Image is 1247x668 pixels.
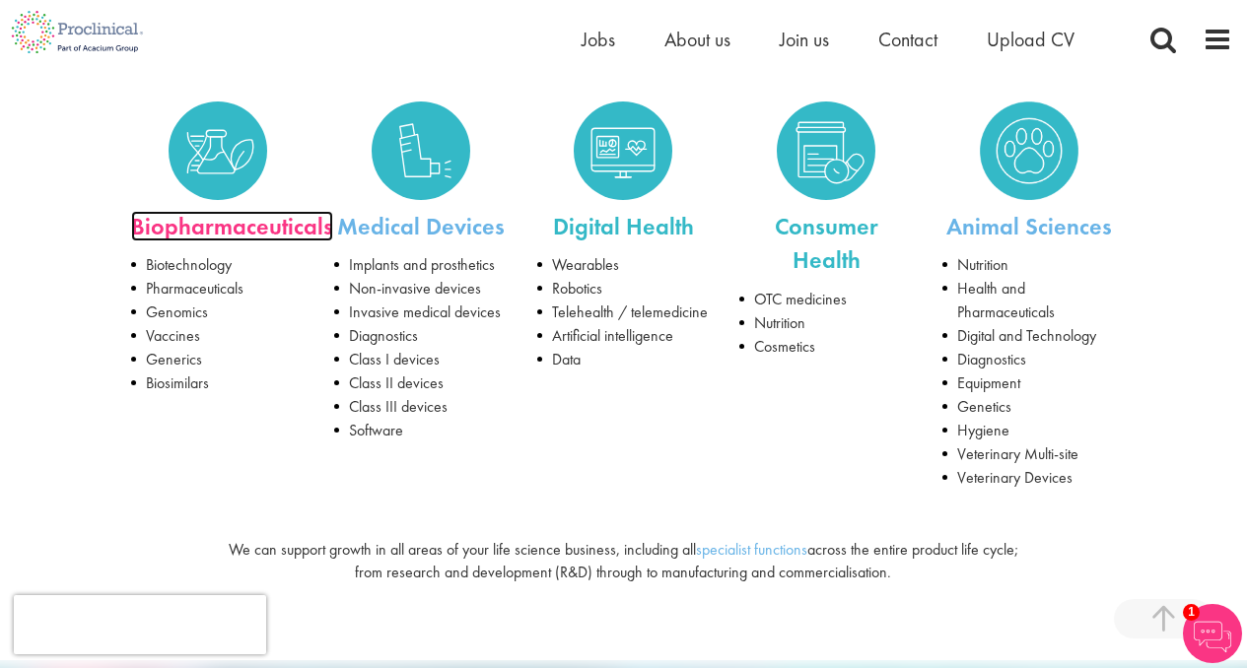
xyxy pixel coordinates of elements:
[131,253,305,277] li: Biotechnology
[537,348,711,371] li: Data
[14,595,266,654] iframe: reCAPTCHA
[334,395,508,419] li: Class III devices
[987,27,1074,52] a: Upload CV
[942,253,1116,277] li: Nutrition
[131,211,333,241] a: Biopharmaceuticals
[537,277,711,301] li: Robotics
[942,442,1116,466] li: Veterinary Multi-site
[878,27,937,52] a: Contact
[739,210,913,278] p: Consumer Health
[942,348,1116,371] li: Diagnostics
[942,419,1116,442] li: Hygiene
[334,301,508,324] li: Invasive medical devices
[334,277,508,301] li: Non-invasive devices
[574,101,672,200] img: Digital Health
[131,301,305,324] li: Genomics
[780,27,829,52] a: Join us
[334,348,508,371] li: Class I devices
[1183,604,1200,621] span: 1
[537,301,711,324] li: Telehealth / telemedicine
[334,101,508,200] a: Medical Devices
[980,101,1078,200] img: Animal Sciences
[739,335,913,359] li: Cosmetics
[739,311,913,335] li: Nutrition
[334,253,508,277] li: Implants and prosthetics
[334,324,508,348] li: Diagnostics
[131,348,305,371] li: Generics
[537,253,711,277] li: Wearables
[223,539,1024,584] p: We can support growth in all areas of your life science business, including all across the entire...
[664,27,730,52] a: About us
[942,324,1116,348] li: Digital and Technology
[372,101,470,200] img: Medical Devices
[777,101,875,200] img: Consumer Health
[946,211,1112,241] a: Animal Sciences
[337,211,505,241] a: Medical Devices
[537,210,711,243] p: Digital Health
[696,539,807,560] a: specialist functions
[582,27,615,52] a: Jobs
[131,101,305,200] a: Biopharmaceuticals
[942,466,1116,490] li: Veterinary Devices
[169,101,267,200] img: Biopharmaceuticals
[334,419,508,442] li: Software
[942,395,1116,419] li: Genetics
[131,371,305,395] li: Biosimilars
[1183,604,1242,663] img: Chatbot
[942,277,1116,324] li: Health and Pharmaceuticals
[537,324,711,348] li: Artificial intelligence
[131,324,305,348] li: Vaccines
[334,371,508,395] li: Class II devices
[739,288,913,311] li: OTC medicines
[942,371,1116,395] li: Equipment
[131,277,305,301] li: Pharmaceuticals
